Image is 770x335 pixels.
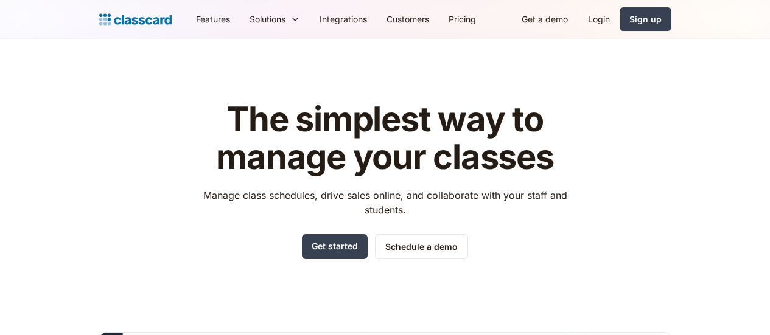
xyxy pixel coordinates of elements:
[99,11,172,28] a: Logo
[629,13,662,26] div: Sign up
[377,5,439,33] a: Customers
[302,234,368,259] a: Get started
[439,5,486,33] a: Pricing
[310,5,377,33] a: Integrations
[192,188,578,217] p: Manage class schedules, drive sales online, and collaborate with your staff and students.
[375,234,468,259] a: Schedule a demo
[192,101,578,176] h1: The simplest way to manage your classes
[250,13,285,26] div: Solutions
[578,5,620,33] a: Login
[240,5,310,33] div: Solutions
[620,7,671,31] a: Sign up
[186,5,240,33] a: Features
[512,5,578,33] a: Get a demo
